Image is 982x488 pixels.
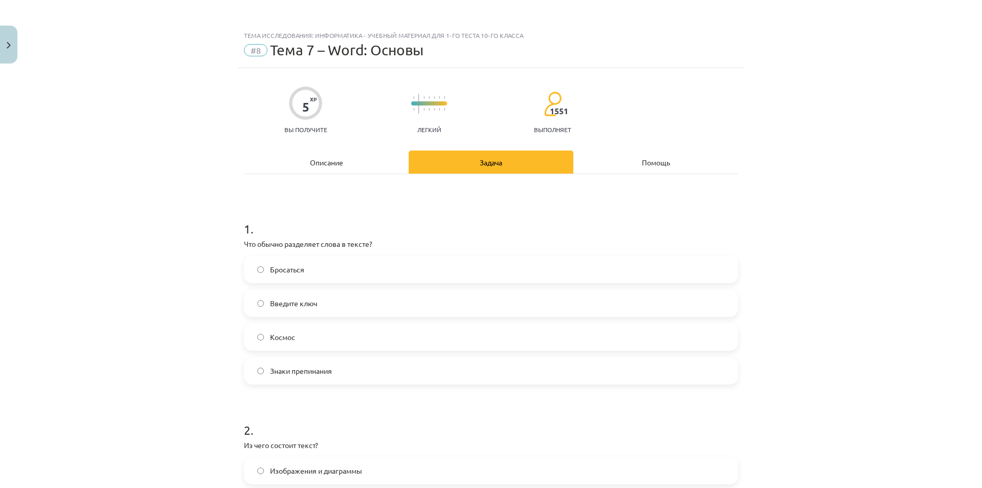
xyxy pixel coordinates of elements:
[429,108,430,111] img: icon-short-line-57e1e144782c952c97e751825c79c345078a6d821885a25fce030b3d8c18986b.svg
[244,422,251,437] font: 2
[444,108,445,111] img: icon-short-line-57e1e144782c952c97e751825c79c345078a6d821885a25fce030b3d8c18986b.svg
[444,96,445,99] img: icon-short-line-57e1e144782c952c97e751825c79c345078a6d821885a25fce030b3d8c18986b.svg
[7,42,11,49] img: icon-close-lesson-0947bae3869378f0d4975bcd49f059093ad1ed9edebbc8119c70593378902aed.svg
[534,125,571,134] font: выполняет
[257,334,264,341] input: Космос
[434,108,435,111] img: icon-short-line-57e1e144782c952c97e751825c79c345078a6d821885a25fce030b3d8c18986b.svg
[544,91,562,117] img: students-c634bb4e5e11cddfef0936a35e636f08e4e9abd3cc4e673bd6f9a4125e45ecb1.svg
[302,99,309,115] font: 5
[439,96,440,99] img: icon-short-line-57e1e144782c952c97e751825c79c345078a6d821885a25fce030b3d8c18986b.svg
[310,158,343,167] font: Описание
[284,125,327,134] font: Вы получите
[418,94,419,114] img: icon-long-line-d9ea69661e0d244f92f715978eff75569469978d946b2353a9bb055b3ed8787d.svg
[642,158,670,167] font: Помощь
[429,96,430,99] img: icon-short-line-57e1e144782c952c97e751825c79c345078a6d821885a25fce030b3d8c18986b.svg
[257,468,264,474] input: Изображения и диаграммы
[251,221,254,236] font: .
[244,440,318,450] font: Из чего состоит текст?
[244,239,372,248] font: Что обычно разделяет слова в тексте?
[270,366,332,375] font: Знаки препинания
[257,266,264,273] input: Бросаться
[439,108,440,111] img: icon-short-line-57e1e144782c952c97e751825c79c345078a6d821885a25fce030b3d8c18986b.svg
[423,108,425,111] img: icon-short-line-57e1e144782c952c97e751825c79c345078a6d821885a25fce030b3d8c18986b.svg
[257,368,264,374] input: Знаки препинания
[413,108,414,111] img: icon-short-line-57e1e144782c952c97e751825c79c345078a6d821885a25fce030b3d8c18986b.svg
[434,96,435,99] img: icon-short-line-57e1e144782c952c97e751825c79c345078a6d821885a25fce030b3d8c18986b.svg
[270,299,317,308] font: Введите ключ
[244,31,523,39] font: Тема исследования: Информатика - учебный материал для 1-го теста 10-го класса
[270,265,304,274] font: Бросаться
[270,466,362,475] font: Изображения и диаграммы
[270,41,423,58] font: Тема 7 – Word: Основы
[251,45,261,55] font: #8
[480,158,502,167] font: Задача
[244,221,251,236] font: 1
[257,300,264,307] input: Введите ключ
[251,422,254,437] font: .
[550,105,568,116] font: 1551
[423,96,425,99] img: icon-short-line-57e1e144782c952c97e751825c79c345078a6d821885a25fce030b3d8c18986b.svg
[310,95,317,103] font: XP
[270,332,295,342] font: Космос
[413,96,414,99] img: icon-short-line-57e1e144782c952c97e751825c79c345078a6d821885a25fce030b3d8c18986b.svg
[417,125,441,134] font: Легкий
